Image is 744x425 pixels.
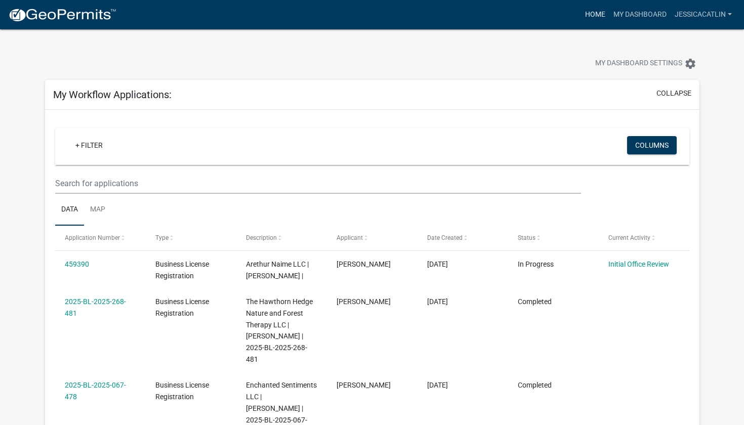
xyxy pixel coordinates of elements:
[236,226,327,250] datatable-header-cell: Description
[246,297,313,363] span: The Hawthorn Hedge Nature and Forest Therapy LLC | Jessica Sue Catlin | 2025-BL-2025-268-481
[595,58,682,70] span: My Dashboard Settings
[155,234,169,241] span: Type
[155,381,209,401] span: Business License Registration
[55,194,84,226] a: Data
[581,5,609,24] a: Home
[155,297,209,317] span: Business License Registration
[155,260,209,280] span: Business License Registration
[246,234,277,241] span: Description
[65,260,89,268] a: 459390
[427,381,448,389] span: 02/27/2025
[84,194,111,226] a: Map
[427,260,448,268] span: 08/05/2025
[427,234,463,241] span: Date Created
[337,297,391,306] span: Jessica Sue Catlin
[587,54,705,73] button: My Dashboard Settingssettings
[518,260,554,268] span: In Progress
[608,234,650,241] span: Current Activity
[418,226,508,250] datatable-header-cell: Date Created
[427,297,448,306] span: 02/27/2025
[65,297,126,317] a: 2025-BL-2025-268-481
[609,5,671,24] a: My Dashboard
[246,260,309,280] span: Arethur Naime LLC | Jessica Sue Catlin |
[53,89,172,101] h5: My Workflow Applications:
[599,226,689,250] datatable-header-cell: Current Activity
[671,5,736,24] a: JessicaCatlin
[337,234,363,241] span: Applicant
[67,136,111,154] a: + Filter
[656,88,691,99] button: collapse
[146,226,236,250] datatable-header-cell: Type
[65,234,120,241] span: Application Number
[518,381,552,389] span: Completed
[55,173,581,194] input: Search for applications
[65,381,126,401] a: 2025-BL-2025-067-478
[627,136,677,154] button: Columns
[518,234,535,241] span: Status
[508,226,599,250] datatable-header-cell: Status
[608,260,669,268] a: Initial Office Review
[55,226,146,250] datatable-header-cell: Application Number
[337,260,391,268] span: Jessica Sue Catlin
[337,381,391,389] span: Jessica Sue Catlin
[684,58,696,70] i: settings
[327,226,418,250] datatable-header-cell: Applicant
[518,297,552,306] span: Completed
